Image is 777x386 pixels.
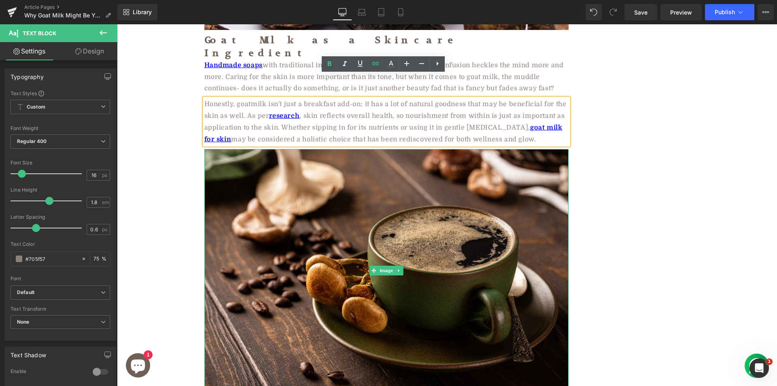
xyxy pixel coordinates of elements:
[17,289,34,296] i: Default
[102,173,109,178] span: px
[152,88,183,95] a: research
[705,4,754,20] button: Publish
[133,9,152,16] span: Library
[90,252,110,266] div: %
[333,4,352,20] a: Desktop
[27,104,45,111] b: Custom
[11,187,110,193] div: Line Height
[660,4,702,20] a: Preview
[634,8,647,17] span: Save
[17,138,47,144] b: Regular 400
[11,160,110,166] div: Font Size
[11,347,46,358] div: Text Shadow
[352,4,372,20] a: Laptop
[102,200,109,205] span: em
[11,69,44,80] div: Typography
[278,241,286,251] a: Expand / Collapse
[766,358,773,365] span: 1
[17,319,30,325] b: None
[117,4,157,20] a: New Library
[11,368,85,377] div: Enable
[11,214,110,220] div: Letter Spacing
[102,227,109,232] span: px
[670,8,692,17] span: Preview
[8,8,24,24] img: whatsapp-icon.svg
[586,4,602,20] button: Undo
[391,4,410,20] a: Mobile
[25,254,77,263] input: Color
[11,276,110,282] div: Font
[758,4,774,20] button: More
[261,241,278,251] span: Image
[372,4,391,20] a: Tablet
[605,4,621,20] button: Redo
[715,9,735,15] span: Publish
[11,126,110,131] div: Font Weight
[24,4,117,11] a: Article Pages
[23,30,56,36] span: Text Block
[87,100,446,119] a: goat milk for skin
[11,90,110,96] div: Text Styles
[24,12,102,19] span: Why Goat Milk Might Be Your Skin’s New Best Friend
[60,42,119,60] a: Design
[11,306,110,312] div: Text Transform
[749,358,769,378] iframe: Intercom live chat
[11,241,110,247] div: Text Color
[117,24,777,386] iframe: To enrich screen reader interactions, please activate Accessibility in Grammarly extension settings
